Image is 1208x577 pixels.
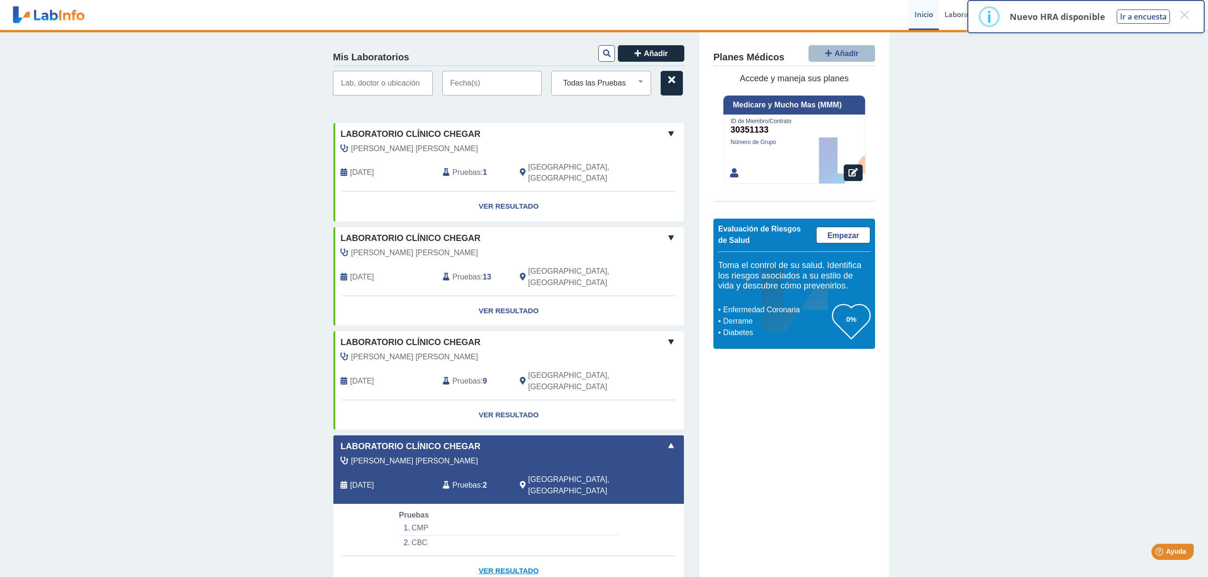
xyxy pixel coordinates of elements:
a: Ver Resultado [333,192,684,221]
button: Añadir [618,45,684,62]
li: Diabetes [721,327,832,338]
span: Ortiz Gomez, Adelaida [351,247,478,259]
span: 2024-10-03 [350,167,374,178]
li: Derrame [721,316,832,327]
b: 13 [483,273,491,281]
span: Laboratorio Clínico Chegar [341,128,480,141]
li: CBC [399,536,618,550]
h4: Planes Médicos [713,52,784,63]
span: Ortiz Gomez, Adelaida [351,143,478,154]
button: Close this dialog [1176,6,1193,23]
input: Fecha(s) [442,71,542,96]
div: : [436,162,512,184]
span: Pruebas [452,167,480,178]
iframe: Help widget launcher [1123,540,1198,567]
li: Enfermedad Coronaria [721,304,832,316]
span: Vestal Vargas, Veronica [351,455,478,467]
b: 9 [483,377,487,385]
span: Rio Grande, PR [528,266,633,288]
span: Rio Grande, PR [528,162,633,184]
div: : [436,474,512,497]
a: Ver Resultado [333,296,684,326]
span: Evaluación de Riesgos de Salud [718,225,801,244]
span: Empezar [828,231,859,240]
a: Empezar [816,227,870,243]
div: : [436,266,512,288]
b: 2 [483,481,487,489]
b: 1 [483,168,487,176]
button: Ir a encuesta [1117,10,1170,24]
span: Pruebas [452,480,480,491]
span: Añadir [644,49,668,58]
span: Pruebas [452,375,480,387]
span: Laboratorio Clínico Chegar [341,232,480,245]
span: Pena Figueroa, Jose [351,351,478,363]
span: Añadir [835,49,859,58]
span: Pruebas [452,271,480,283]
span: Laboratorio Clínico Chegar [341,440,480,453]
span: 2025-09-24 [350,480,374,491]
div: : [436,370,512,393]
a: Ver Resultado [333,400,684,430]
button: Añadir [809,45,875,62]
h3: 0% [832,313,870,325]
h4: Mis Laboratorios [333,52,409,63]
p: Nuevo HRA disponible [1010,11,1105,22]
span: Rio Grande, PR [528,474,633,497]
span: Accede y maneja sus planes [740,74,848,83]
span: Laboratorio Clínico Chegar [341,336,480,349]
span: 2024-02-16 [350,375,374,387]
li: CMP [399,521,618,536]
span: Rio Grande, PR [528,370,633,393]
div: i [987,8,992,25]
span: Pruebas [399,511,429,519]
h5: Toma el control de su salud. Identifica los riesgos asociados a su estilo de vida y descubre cómo... [718,260,870,291]
span: 2024-09-12 [350,271,374,283]
input: Lab, doctor o ubicación [333,71,433,96]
